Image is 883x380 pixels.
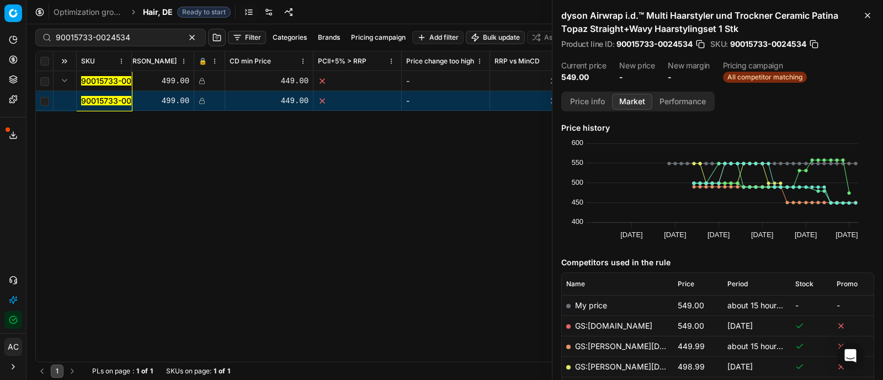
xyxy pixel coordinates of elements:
[664,231,686,239] text: [DATE]
[81,76,156,87] button: 90015733-0024534
[136,367,139,376] strong: 1
[347,31,410,44] button: Pricing campaign
[572,158,583,167] text: 550
[81,57,95,66] span: SKU
[214,367,216,376] strong: 1
[727,341,796,351] span: about 15 hours ago
[836,231,858,239] text: [DATE]
[652,94,713,110] button: Performance
[228,31,266,44] button: Filter
[572,217,583,226] text: 400
[575,301,607,310] span: My price
[668,62,710,69] dt: New margin
[678,301,704,310] span: 549.00
[561,40,614,48] span: Product line ID :
[318,57,366,66] span: PCII+5% > RRP
[575,321,652,330] a: GS:[DOMAIN_NAME]
[143,7,231,18] span: Hair, DEReady to start
[110,76,189,87] div: 499.00
[494,57,540,66] span: RRP vs MinCD
[527,31,570,44] button: Assign
[4,338,22,356] button: AC
[51,365,63,378] button: 1
[54,7,124,18] a: Optimization groups
[81,76,156,85] mark: 90015733-0024534
[727,321,753,330] span: [DATE]
[494,95,573,106] div: 18.21
[795,280,813,288] span: Stock
[572,178,583,186] text: 500
[575,341,716,351] a: GS:[PERSON_NAME][DOMAIN_NAME]
[268,31,311,44] button: Categories
[58,55,71,68] button: Expand all
[92,367,130,376] span: PLs on page
[110,57,177,66] span: CD [PERSON_NAME]
[406,57,474,66] span: Price change too high
[150,367,153,376] strong: 1
[678,362,705,371] span: 498.99
[110,95,189,106] div: 499.00
[494,76,573,87] div: 18.21
[177,7,231,18] span: Ready to start
[727,280,748,288] span: Period
[230,95,308,106] div: 449.00
[795,231,817,239] text: [DATE]
[227,367,230,376] strong: 1
[837,342,864,369] div: Open Intercom Messenger
[668,72,710,83] dd: -
[708,231,730,239] text: [DATE]
[92,367,153,376] div: :
[54,7,231,18] nav: breadcrumb
[466,31,525,44] button: Bulk update
[619,62,655,69] dt: New price
[678,321,704,330] span: 549.00
[616,39,693,50] span: 90015733-0024534
[575,362,716,371] a: GS:[PERSON_NAME][DOMAIN_NAME]
[143,7,173,18] span: Hair, DE
[723,72,807,83] span: All competitor matching
[402,91,490,111] td: -
[561,62,606,69] dt: Current price
[563,94,612,110] button: Price info
[751,231,773,239] text: [DATE]
[727,301,796,310] span: about 15 hours ago
[619,72,655,83] dd: -
[56,32,177,43] input: Search by SKU or title
[230,76,308,87] div: 449.00
[572,198,583,206] text: 450
[5,339,22,355] span: AC
[561,9,874,35] h2: dyson Airwrap i.d.™ Multi Haarstyler und Trockner Ceramic Patina Topaz Straight+Wavy Haarstylings...
[730,39,806,50] span: 90015733-0024534
[678,341,705,351] span: 449.99
[230,57,271,66] span: CD min Price
[166,367,211,376] span: SKUs on page :
[723,62,807,69] dt: Pricing campaign
[35,365,49,378] button: Go to previous page
[837,280,858,288] span: Promo
[561,257,874,268] h5: Competitors used in the rule
[791,295,832,315] td: -
[81,95,156,106] button: 90015733-0024534
[219,367,225,376] strong: of
[678,280,694,288] span: Price
[561,72,606,83] dd: 549.00
[141,367,148,376] strong: of
[561,122,874,133] h5: Price history
[832,295,874,315] td: -
[402,71,490,91] td: -
[412,31,464,44] button: Add filter
[199,57,207,66] span: 🔒
[66,365,79,378] button: Go to next page
[566,280,585,288] span: Name
[58,74,71,87] button: Expand
[710,40,728,48] span: SKU :
[81,96,156,105] mark: 90015733-0024534
[727,362,753,371] span: [DATE]
[612,94,652,110] button: Market
[572,138,583,147] text: 600
[313,31,344,44] button: Brands
[620,231,642,239] text: [DATE]
[35,365,79,378] nav: pagination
